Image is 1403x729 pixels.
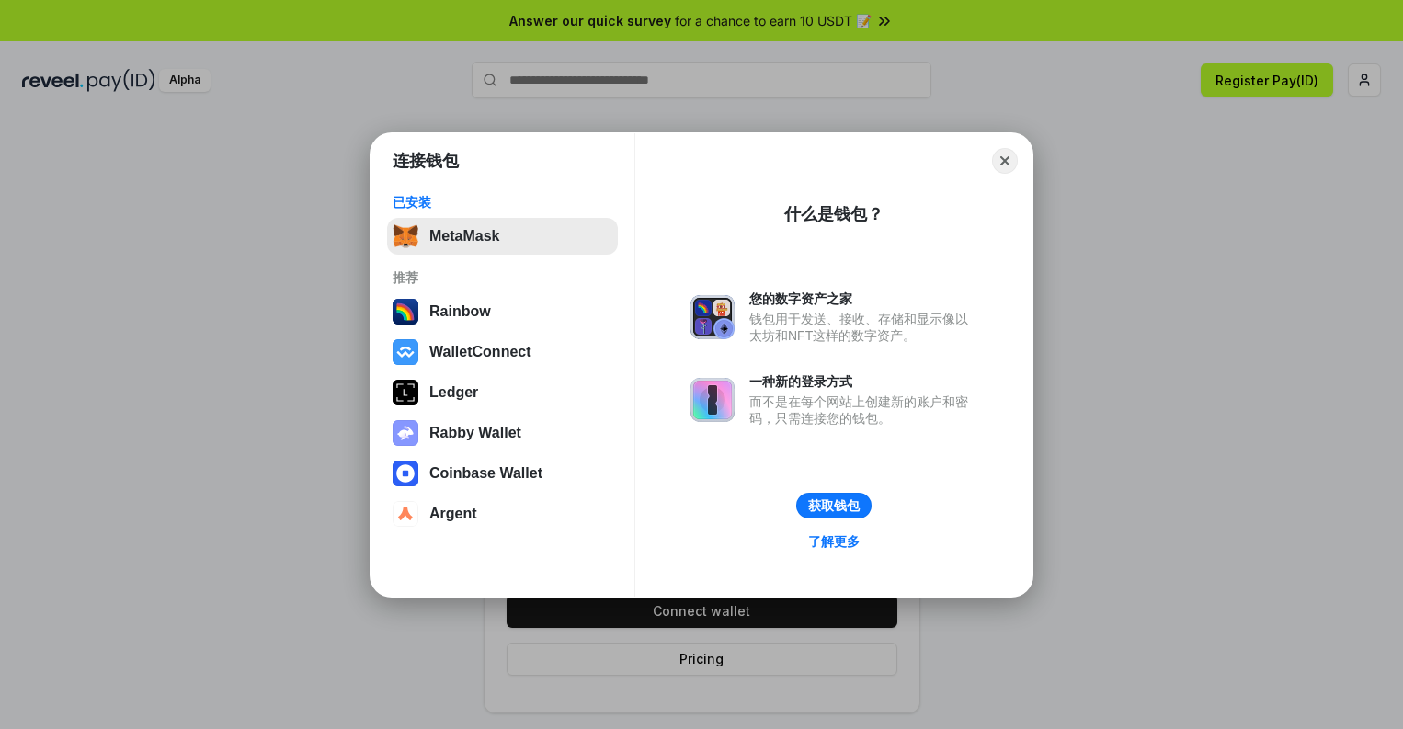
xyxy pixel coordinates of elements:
img: svg+xml,%3Csvg%20xmlns%3D%22http%3A%2F%2Fwww.w3.org%2F2000%2Fsvg%22%20fill%3D%22none%22%20viewBox... [690,295,735,339]
button: WalletConnect [387,334,618,370]
a: 了解更多 [797,530,871,553]
div: 已安装 [393,194,612,211]
div: 钱包用于发送、接收、存储和显示像以太坊和NFT这样的数字资产。 [749,311,977,344]
button: Argent [387,495,618,532]
img: svg+xml,%3Csvg%20fill%3D%22none%22%20height%3D%2233%22%20viewBox%3D%220%200%2035%2033%22%20width%... [393,223,418,249]
img: svg+xml,%3Csvg%20width%3D%2228%22%20height%3D%2228%22%20viewBox%3D%220%200%2028%2028%22%20fill%3D... [393,501,418,527]
div: Ledger [429,384,478,401]
div: 什么是钱包？ [784,203,884,225]
button: Close [992,148,1018,174]
div: 推荐 [393,269,612,286]
div: 一种新的登录方式 [749,373,977,390]
button: Rabby Wallet [387,415,618,451]
h1: 连接钱包 [393,150,459,172]
div: Argent [429,506,477,522]
img: svg+xml,%3Csvg%20width%3D%2228%22%20height%3D%2228%22%20viewBox%3D%220%200%2028%2028%22%20fill%3D... [393,339,418,365]
button: Coinbase Wallet [387,455,618,492]
img: svg+xml,%3Csvg%20xmlns%3D%22http%3A%2F%2Fwww.w3.org%2F2000%2Fsvg%22%20width%3D%2228%22%20height%3... [393,380,418,405]
button: MetaMask [387,218,618,255]
div: WalletConnect [429,344,531,360]
img: svg+xml,%3Csvg%20width%3D%2228%22%20height%3D%2228%22%20viewBox%3D%220%200%2028%2028%22%20fill%3D... [393,461,418,486]
div: MetaMask [429,228,499,245]
div: Rabby Wallet [429,425,521,441]
div: 您的数字资产之家 [749,290,977,307]
div: Rainbow [429,303,491,320]
img: svg+xml,%3Csvg%20xmlns%3D%22http%3A%2F%2Fwww.w3.org%2F2000%2Fsvg%22%20fill%3D%22none%22%20viewBox... [393,420,418,446]
div: 了解更多 [808,533,860,550]
button: Ledger [387,374,618,411]
div: Coinbase Wallet [429,465,542,482]
div: 而不是在每个网站上创建新的账户和密码，只需连接您的钱包。 [749,393,977,427]
img: svg+xml,%3Csvg%20width%3D%22120%22%20height%3D%22120%22%20viewBox%3D%220%200%20120%20120%22%20fil... [393,299,418,325]
img: svg+xml,%3Csvg%20xmlns%3D%22http%3A%2F%2Fwww.w3.org%2F2000%2Fsvg%22%20fill%3D%22none%22%20viewBox... [690,378,735,422]
button: 获取钱包 [796,493,872,518]
div: 获取钱包 [808,497,860,514]
button: Rainbow [387,293,618,330]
